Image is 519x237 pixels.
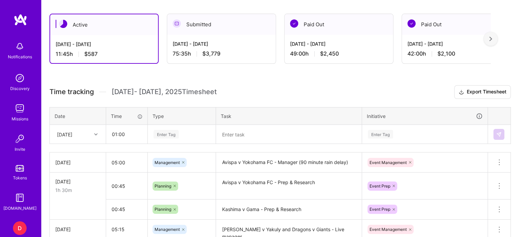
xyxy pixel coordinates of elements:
span: Event Management [370,160,407,165]
textarea: Kashima v Gama - Prep & Research [217,200,361,219]
div: D [13,221,27,235]
div: [DATE] [55,159,100,166]
img: teamwork [13,102,27,115]
span: Management [155,160,180,165]
span: Event Prep [370,207,390,212]
input: HH:MM [106,200,147,218]
div: [DATE] - [DATE] [173,40,270,47]
th: Task [216,107,362,125]
img: guide book [13,191,27,205]
div: [DOMAIN_NAME] [3,205,37,212]
img: Paid Out [290,19,298,28]
span: Planning [155,207,171,212]
img: Submitted [173,19,181,28]
div: [DATE] - [DATE] [407,40,505,47]
div: Enter Tag [154,129,179,139]
img: discovery [13,71,27,85]
span: Event Prep [370,183,390,189]
div: [DATE] [55,178,100,185]
div: 49:00 h [290,50,388,57]
div: 11:45 h [56,50,153,58]
span: $2,450 [320,50,339,57]
input: HH:MM [106,125,147,143]
div: Initiative [367,112,483,120]
div: Submitted [167,14,276,35]
div: Notifications [8,53,32,60]
textarea: Avispa v Yokohama FC - Prep & Research [217,173,361,199]
img: Paid Out [407,19,416,28]
div: Invite [15,146,25,153]
input: HH:MM [106,153,147,172]
div: 1h 30m [55,187,100,194]
button: Export Timesheet [454,85,511,99]
div: Discovery [10,85,30,92]
img: logo [14,14,27,26]
span: Time tracking [49,88,94,96]
div: Paid Out [402,14,510,35]
div: [DATE] - [DATE] [290,40,388,47]
div: 42:00 h [407,50,505,57]
span: Management [155,227,180,232]
div: Missions [12,115,28,122]
i: icon Chevron [94,133,98,136]
div: Time [111,113,143,120]
span: $587 [84,50,98,58]
img: Active [59,20,67,28]
div: [DATE] [55,226,100,233]
img: Submit [496,132,502,137]
div: Enter Tag [368,129,393,139]
img: tokens [16,165,24,172]
th: Type [148,107,216,125]
div: Tokens [13,174,27,181]
span: Event Management [370,227,407,232]
div: 75:35 h [173,50,270,57]
img: bell [13,40,27,53]
img: Invite [13,132,27,146]
a: D [11,221,28,235]
div: [DATE] - [DATE] [56,41,153,48]
textarea: Avispa v Yokohama FC - Manager (90 minute rain delay) [217,153,361,172]
span: [DATE] - [DATE] , 2025 Timesheet [112,88,217,96]
span: Planning [155,183,171,189]
input: HH:MM [106,177,147,195]
span: $3,779 [202,50,220,57]
div: Active [50,14,158,35]
span: $2,100 [437,50,455,57]
i: icon Download [459,89,464,96]
img: right [489,36,492,41]
th: Date [50,107,106,125]
div: Paid Out [285,14,393,35]
div: [DATE] [57,131,72,138]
